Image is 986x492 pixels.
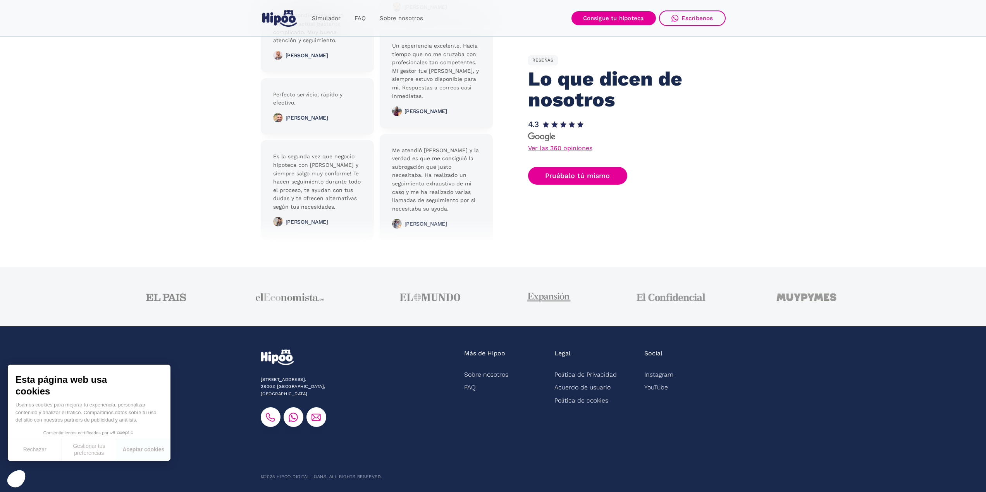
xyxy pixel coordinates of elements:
div: [STREET_ADDRESS]. 28003 [GEOGRAPHIC_DATA], [GEOGRAPHIC_DATA]. [261,376,373,398]
div: Escríbenos [681,15,713,22]
a: Escríbenos [659,10,726,26]
a: Política de cookies [554,394,608,407]
a: Instagram [644,368,673,381]
div: ©2025 Hipoo Digital Loans. All rights reserved. [261,473,382,480]
a: Pruébalo tú mismo [528,167,628,185]
a: Acuerdo de usuario [554,381,611,394]
a: FAQ [464,381,476,394]
div: Legal [554,350,571,358]
a: YouTube [644,381,668,394]
a: Ver las 360 opiniones [528,145,592,151]
a: Política de Privacidad [554,368,617,381]
div: Social [644,350,662,358]
a: home [261,7,299,30]
a: FAQ [348,11,373,26]
a: Sobre nosotros [464,368,508,381]
div: RESEÑAS [528,55,558,65]
h1: 4.3 [528,120,539,129]
h2: Lo que dicen de nosotros [528,69,707,110]
a: Consigue tu hipoteca [571,11,656,25]
a: Simulador [305,11,348,26]
a: Sobre nosotros [373,11,430,26]
div: Más de Hipoo [464,350,505,358]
